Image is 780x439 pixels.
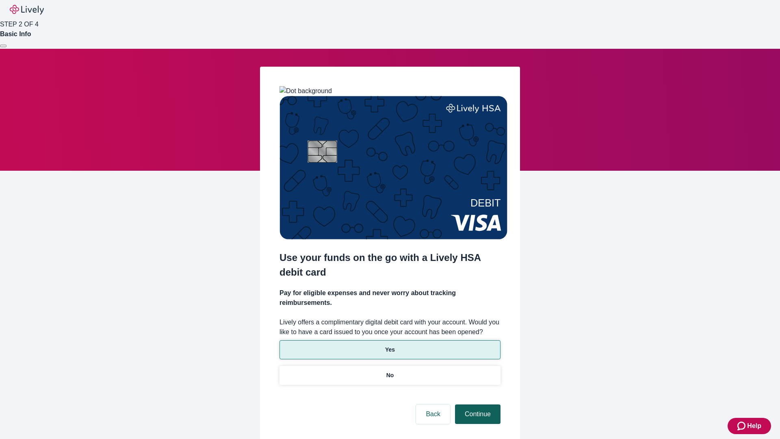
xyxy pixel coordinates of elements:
[455,404,500,424] button: Continue
[279,288,500,308] h4: Pay for eligible expenses and never worry about tracking reimbursements.
[279,86,332,96] img: Dot background
[279,250,500,280] h2: Use your funds on the go with a Lively HSA debit card
[279,366,500,385] button: No
[737,421,747,431] svg: Zendesk support icon
[386,371,394,380] p: No
[279,96,507,239] img: Debit card
[747,421,761,431] span: Help
[279,317,500,337] label: Lively offers a complimentary digital debit card with your account. Would you like to have a card...
[10,5,44,15] img: Lively
[385,346,395,354] p: Yes
[728,418,771,434] button: Zendesk support iconHelp
[416,404,450,424] button: Back
[279,340,500,359] button: Yes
